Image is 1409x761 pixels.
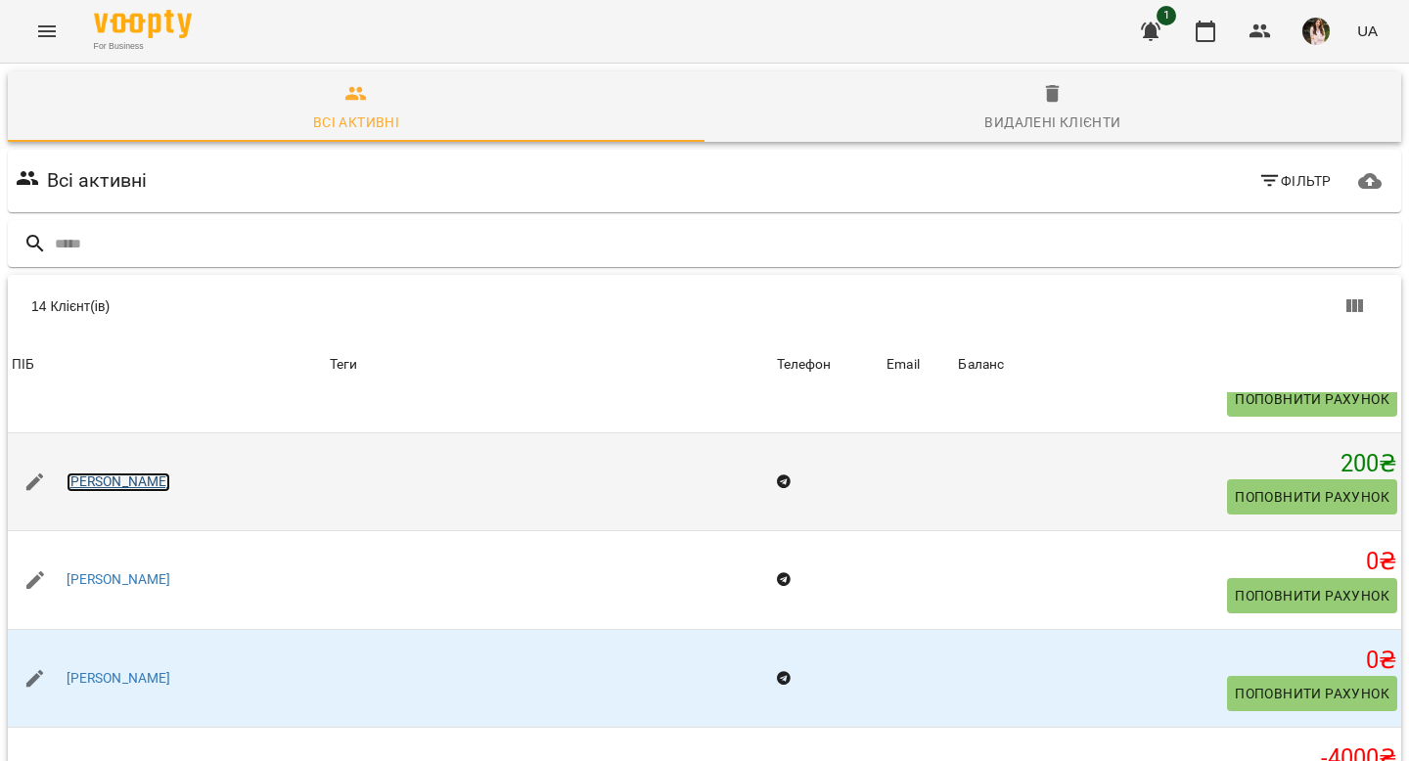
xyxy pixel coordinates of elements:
[958,547,1397,577] h5: 0 ₴
[1227,578,1397,613] button: Поповнити рахунок
[958,353,1004,377] div: Sort
[330,353,769,377] div: Теги
[777,353,832,377] div: Sort
[67,669,171,689] a: [PERSON_NAME]
[958,353,1004,377] div: Баланс
[886,353,920,377] div: Sort
[1349,13,1386,49] button: UA
[886,353,920,377] div: Email
[1227,676,1397,711] button: Поповнити рахунок
[1331,283,1378,330] button: Показати колонки
[1357,21,1378,41] span: UA
[777,353,832,377] div: Телефон
[1235,485,1389,509] span: Поповнити рахунок
[1235,584,1389,607] span: Поповнити рахунок
[47,165,148,196] h6: Всі активні
[1302,18,1330,45] img: 0c816b45d4ae52af7ed0235fc7ac0ba2.jpg
[1250,163,1340,199] button: Фільтр
[1235,682,1389,705] span: Поповнити рахунок
[958,646,1397,676] h5: 0 ₴
[886,353,950,377] span: Email
[1235,387,1389,411] span: Поповнити рахунок
[1157,6,1176,25] span: 1
[94,40,192,53] span: For Business
[1258,169,1332,193] span: Фільтр
[12,353,34,377] div: Sort
[313,111,399,134] div: Всі активні
[67,570,171,590] a: [PERSON_NAME]
[23,8,70,55] button: Menu
[984,111,1120,134] div: Видалені клієнти
[94,10,192,38] img: Voopty Logo
[1227,479,1397,515] button: Поповнити рахунок
[8,275,1401,337] div: Table Toolbar
[31,296,720,316] div: 14 Клієнт(ів)
[958,449,1397,479] h5: 200 ₴
[958,353,1397,377] span: Баланс
[12,353,34,377] div: ПІБ
[1227,381,1397,417] button: Поповнити рахунок
[777,353,880,377] span: Телефон
[12,353,322,377] span: ПІБ
[67,472,171,492] a: [PERSON_NAME]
